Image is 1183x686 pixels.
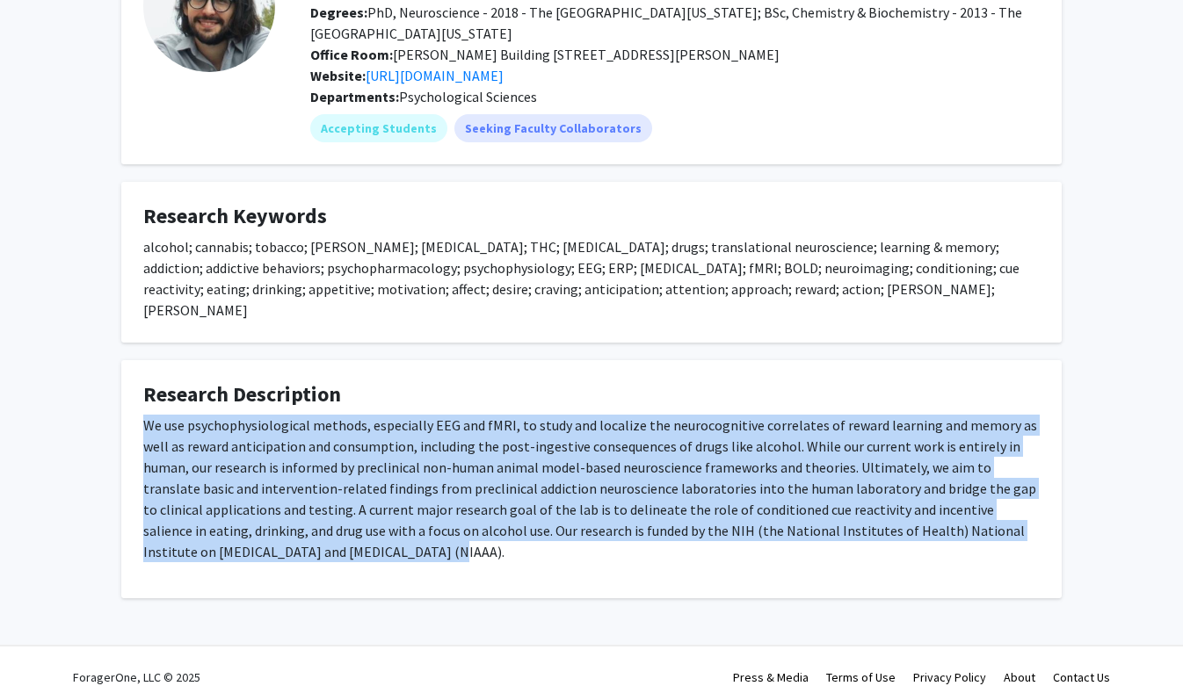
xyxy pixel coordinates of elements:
[310,46,780,63] span: [PERSON_NAME] Building [STREET_ADDRESS][PERSON_NAME]
[310,114,447,142] mat-chip: Accepting Students
[143,204,1040,229] h4: Research Keywords
[143,236,1040,321] div: alcohol; cannabis; tobacco; [PERSON_NAME]; [MEDICAL_DATA]; THC; [MEDICAL_DATA]; drugs; translatio...
[310,4,1022,42] span: PhD, Neuroscience - 2018 - The [GEOGRAPHIC_DATA][US_STATE]; BSc, Chemistry & Biochemistry - 2013 ...
[310,67,366,84] b: Website:
[310,4,367,21] b: Degrees:
[366,67,504,84] a: Opens in a new tab
[399,88,537,105] span: Psychological Sciences
[454,114,652,142] mat-chip: Seeking Faculty Collaborators
[310,88,399,105] b: Departments:
[143,415,1040,562] p: We use psychophysiological methods, especially EEG and fMRI, to study and localize the neurocogni...
[1004,669,1035,685] a: About
[826,669,896,685] a: Terms of Use
[733,669,809,685] a: Press & Media
[310,46,393,63] b: Office Room:
[13,607,75,673] iframe: Chat
[1053,669,1110,685] a: Contact Us
[913,669,986,685] a: Privacy Policy
[143,382,1040,408] h4: Research Description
